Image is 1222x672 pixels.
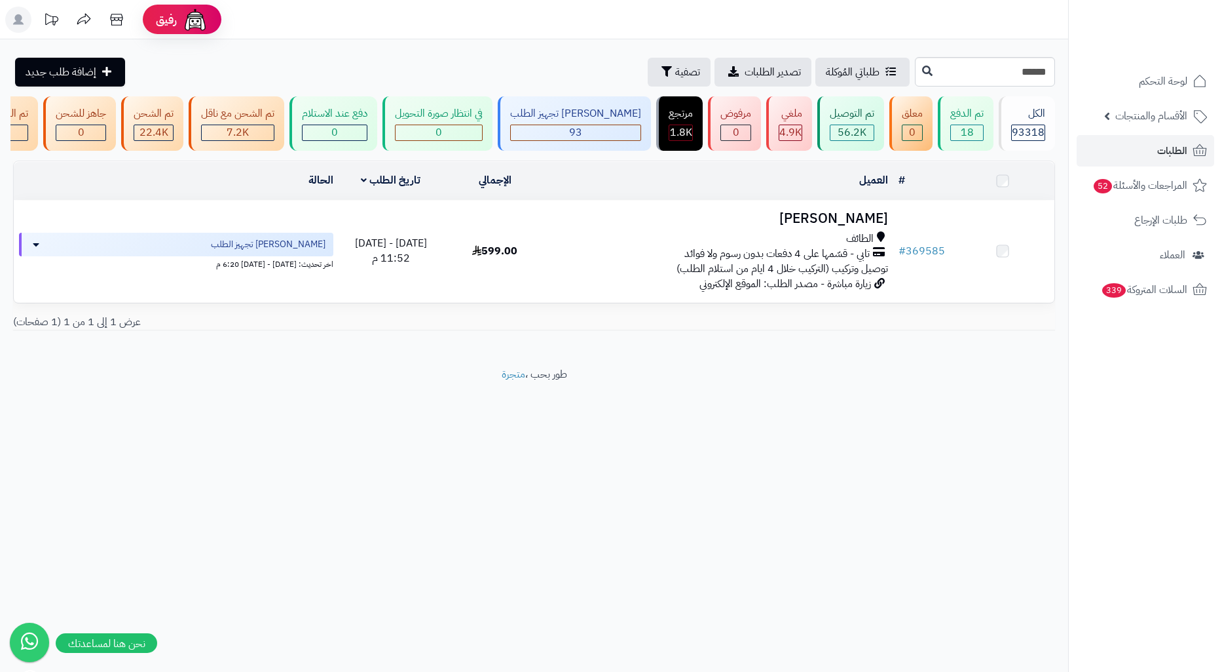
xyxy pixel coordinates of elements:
span: 0 [435,125,442,140]
span: تصفية [675,64,700,80]
a: طلباتي المُوكلة [815,58,910,87]
span: زيارة مباشرة - مصدر الطلب: الموقع الإلكتروني [699,276,871,292]
span: تصدير الطلبات [745,64,801,80]
a: تم الشحن 22.4K [119,96,186,151]
a: السلات المتروكة339 [1077,274,1214,306]
div: [PERSON_NAME] تجهيز الطلب [510,106,641,121]
a: مرتجع 1.8K [654,96,705,151]
div: دفع عند الاستلام [302,106,367,121]
a: معلق 0 [887,96,935,151]
span: # [898,243,906,259]
span: الطائف [846,231,874,247]
div: ملغي [779,106,802,121]
span: طلبات الإرجاع [1134,211,1187,229]
a: مرفوض 0 [705,96,764,151]
span: 93 [569,125,582,140]
a: جاهز للشحن 0 [41,96,119,151]
div: تم الدفع [950,106,984,121]
a: إضافة طلب جديد [15,58,125,87]
a: [PERSON_NAME] تجهيز الطلب 93 [495,96,654,151]
div: جاهز للشحن [56,106,106,121]
div: 4937 [779,125,802,140]
a: #369585 [898,243,945,259]
span: 599.00 [472,243,517,259]
div: 22361 [134,125,173,140]
div: في انتظار صورة التحويل [395,106,483,121]
a: تم الشحن مع ناقل 7.2K [186,96,287,151]
div: تم الشحن مع ناقل [201,106,274,121]
a: الطلبات [1077,135,1214,167]
a: تاريخ الطلب [361,172,420,188]
span: 93318 [1012,125,1045,140]
span: الأقسام والمنتجات [1115,107,1187,125]
span: 0 [909,125,916,140]
span: 0 [733,125,739,140]
a: تحديثات المنصة [35,7,67,36]
span: تابي - قسّمها على 4 دفعات بدون رسوم ولا فوائد [684,247,870,262]
a: تصدير الطلبات [714,58,811,87]
div: مرتجع [669,106,693,121]
div: 1783 [669,125,692,140]
span: المراجعات والأسئلة [1092,176,1187,195]
span: الطلبات [1157,142,1187,160]
span: 0 [78,125,84,140]
div: 0 [303,125,367,140]
span: [DATE] - [DATE] 11:52 م [355,235,427,266]
div: تم الشحن [134,106,174,121]
a: تم التوصيل 56.2K [815,96,887,151]
span: 0 [331,125,338,140]
span: طلباتي المُوكلة [826,64,879,80]
div: 0 [902,125,922,140]
a: الإجمالي [479,172,511,188]
a: ملغي 4.9K [764,96,815,151]
div: 0 [56,125,105,140]
a: تم الدفع 18 [935,96,996,151]
div: 56194 [830,125,874,140]
button: تصفية [648,58,711,87]
span: 4.9K [779,125,802,140]
a: في انتظار صورة التحويل 0 [380,96,495,151]
div: 0 [721,125,750,140]
span: السلات المتروكة [1101,281,1187,299]
span: توصيل وتركيب (التركيب خلال 4 ايام من استلام الطلب) [676,261,888,277]
a: الكل93318 [996,96,1058,151]
div: 93 [511,125,640,140]
div: مرفوض [720,106,751,121]
span: إضافة طلب جديد [26,64,96,80]
span: العملاء [1160,246,1185,264]
a: لوحة التحكم [1077,66,1214,97]
div: اخر تحديث: [DATE] - [DATE] 6:20 م [19,256,333,270]
span: 52 [1094,179,1112,193]
span: 7.2K [227,125,249,140]
div: عرض 1 إلى 1 من 1 (1 صفحات) [3,315,534,330]
span: لوحة التحكم [1139,72,1187,90]
img: ai-face.png [182,7,208,33]
span: 18 [961,125,974,140]
a: # [898,172,905,188]
div: معلق [902,106,923,121]
span: 56.2K [838,125,866,140]
a: العميل [859,172,888,188]
a: العملاء [1077,239,1214,271]
span: رفيق [156,12,177,28]
a: المراجعات والأسئلة52 [1077,170,1214,201]
div: الكل [1011,106,1045,121]
div: 7223 [202,125,274,140]
div: 0 [396,125,482,140]
a: الحالة [308,172,333,188]
a: متجرة [502,366,525,382]
span: 339 [1102,283,1126,298]
div: 18 [951,125,983,140]
span: [PERSON_NAME] تجهيز الطلب [211,238,325,251]
span: 22.4K [139,125,168,140]
h3: [PERSON_NAME] [552,211,888,226]
a: طلبات الإرجاع [1077,205,1214,236]
div: تم التوصيل [830,106,874,121]
img: logo-2.png [1133,37,1210,64]
span: 1.8K [670,125,692,140]
a: دفع عند الاستلام 0 [287,96,380,151]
